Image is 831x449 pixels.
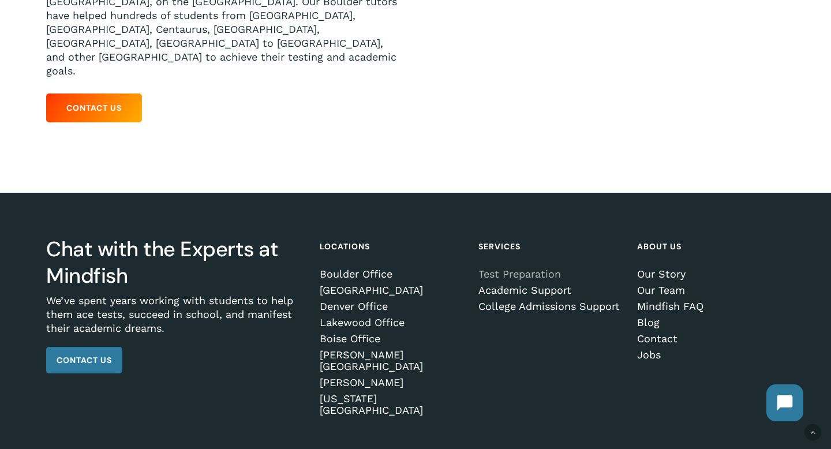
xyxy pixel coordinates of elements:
[478,285,623,296] a: Academic Support
[46,294,305,347] p: We’ve spent years working with students to help them ace tests, succeed in school, and manifest t...
[320,393,464,416] a: [US_STATE][GEOGRAPHIC_DATA]
[478,236,623,257] h4: Services
[57,354,112,366] span: Contact Us
[46,236,305,289] h3: Chat with the Experts at Mindfish
[755,373,815,433] iframe: Chatbot
[320,236,464,257] h4: Locations
[637,285,781,296] a: Our Team
[66,102,122,114] span: Contact Us
[637,349,781,361] a: Jobs
[478,268,623,280] a: Test Preparation
[637,268,781,280] a: Our Story
[320,301,464,312] a: Denver Office
[320,317,464,328] a: Lakewood Office
[637,317,781,328] a: Blog
[320,349,464,372] a: [PERSON_NAME][GEOGRAPHIC_DATA]
[46,347,122,373] a: Contact Us
[320,268,464,280] a: Boulder Office
[320,285,464,296] a: [GEOGRAPHIC_DATA]
[637,333,781,345] a: Contact
[478,301,623,312] a: College Admissions Support
[46,93,142,122] a: Contact Us
[637,236,781,257] h4: About Us
[320,333,464,345] a: Boise Office
[320,377,464,388] a: [PERSON_NAME]
[637,301,781,312] a: Mindfish FAQ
